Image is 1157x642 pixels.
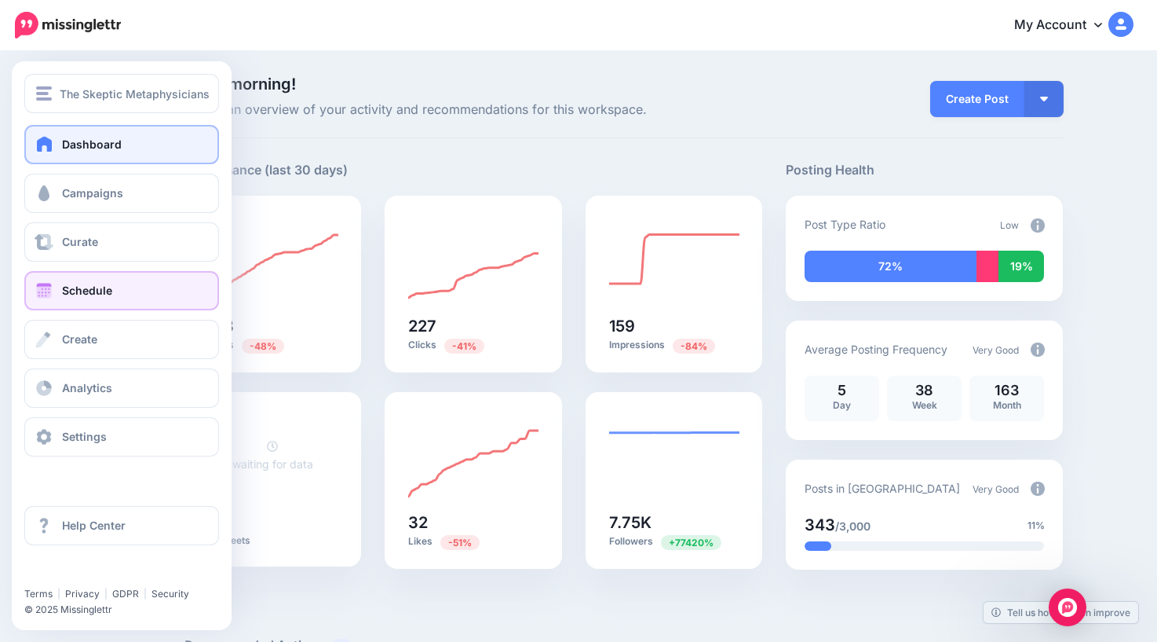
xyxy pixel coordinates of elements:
h5: 158 [208,318,338,334]
div: 19% of your posts in the last 30 days were manually created (i.e. were not from Drip Campaigns or... [998,251,1044,282]
span: Previous period: 303 [242,339,284,354]
div: Open Intercom Messenger [1049,589,1086,626]
iframe: Twitter Follow Button [24,565,146,581]
span: Very Good [973,483,1019,495]
span: Schedule [62,284,112,297]
span: Dashboard [62,138,122,151]
h5: 32 [408,515,538,530]
span: Previous period: 1.01K [673,339,715,354]
span: Create [62,332,97,346]
p: Impressions [609,338,739,353]
span: Campaigns [62,186,123,200]
a: Settings [24,417,219,457]
span: Very Good [973,344,1019,356]
span: Help Center [62,519,126,532]
a: Create [24,320,219,359]
span: Previous period: 65 [440,535,480,550]
div: 11% of your posts in the last 30 days have been from Drip Campaigns [805,541,831,551]
a: Create Post [930,81,1024,117]
li: © 2025 Missinglettr [24,602,231,618]
span: Week [912,399,937,411]
span: Here's an overview of your activity and recommendations for this workspace. [184,100,763,120]
span: Day [833,399,851,411]
span: Curate [62,235,98,248]
a: GDPR [112,588,139,600]
span: 11% [1027,518,1045,534]
span: | [144,588,147,600]
span: Settings [62,430,107,443]
h5: Performance (last 30 days) [184,160,348,180]
div: 9% of your posts in the last 30 days have been from Curated content [976,251,998,282]
p: Likes [408,534,538,549]
a: Dashboard [24,125,219,164]
span: The Skeptic Metaphysicians [60,85,210,103]
a: Analytics [24,369,219,408]
img: menu.png [36,86,52,101]
p: Retweets [208,534,338,547]
span: Month [993,399,1021,411]
span: Previous period: 10 [661,535,721,550]
h5: 227 [408,318,538,334]
a: Help Center [24,506,219,545]
span: 343 [805,515,835,534]
span: Good morning! [184,75,296,94]
p: Posts in [GEOGRAPHIC_DATA] [805,479,960,497]
img: arrow-down-white.png [1040,97,1048,101]
h5: Posting Health [786,160,1063,180]
span: | [104,588,108,600]
p: Followers [609,534,739,549]
a: Tell us how we can improve [984,602,1138,623]
h5: 7.75K [609,515,739,530]
img: info-circle-grey.png [1031,343,1045,357]
span: | [57,588,60,600]
a: Schedule [24,271,219,310]
h5: 0 [208,515,338,530]
span: Previous period: 384 [444,339,484,354]
span: /3,000 [835,519,870,533]
p: Post Type Ratio [805,215,885,233]
img: Missinglettr [15,12,121,39]
button: The Skeptic Metaphysicians [24,74,219,113]
a: Security [151,588,189,600]
a: Privacy [65,588,100,600]
div: 72% of your posts in the last 30 days have been from Drip Campaigns [805,251,976,282]
h5: 159 [609,318,739,334]
p: Average Posting Frequency [805,340,947,358]
p: 163 [977,383,1036,398]
img: info-circle-grey.png [1031,218,1045,233]
img: info-circle-grey.png [1031,482,1045,496]
p: 38 [895,383,954,398]
a: Campaigns [24,174,219,213]
a: My Account [998,6,1133,45]
span: Analytics [62,381,112,394]
p: Clicks [408,338,538,353]
span: Low [1000,219,1019,231]
a: waiting for data [232,439,313,471]
p: 5 [812,383,871,398]
a: Terms [24,588,53,600]
p: Posts [208,338,338,353]
a: Curate [24,222,219,262]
